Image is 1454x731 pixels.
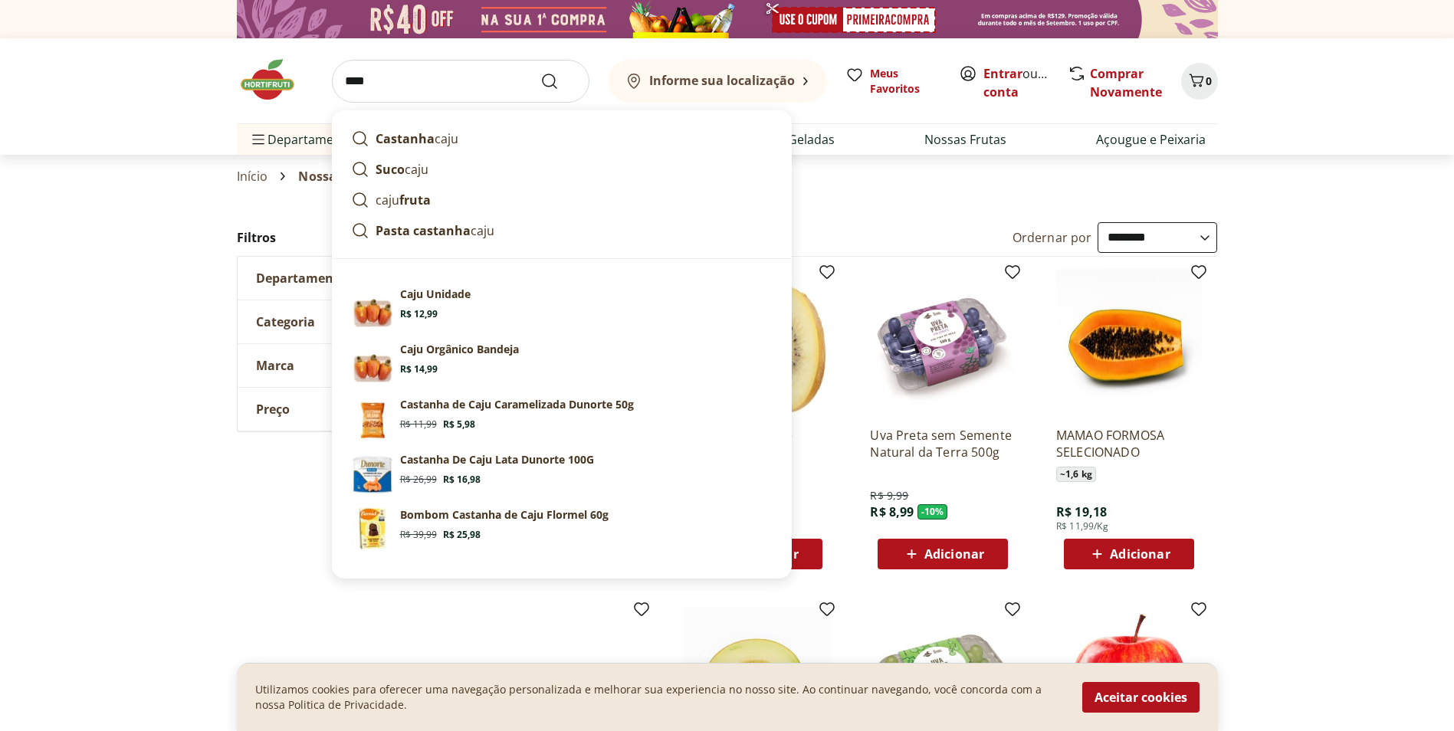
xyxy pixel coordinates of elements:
a: PrincipalCaju UnidadeR$ 12,99 [345,280,779,336]
span: R$ 26,99 [400,474,437,486]
span: Departamento [256,270,346,286]
a: Criar conta [983,65,1068,100]
a: Entrar [983,65,1022,82]
a: Castanhacaju [345,123,779,154]
input: search [332,60,589,103]
label: Ordernar por [1013,229,1092,246]
strong: Suco [376,161,405,178]
p: Bombom Castanha de Caju Flormel 60g [400,507,609,523]
span: R$ 11,99/Kg [1056,520,1108,533]
h2: Filtros [237,222,468,253]
span: Adicionar [924,548,984,560]
span: R$ 14,99 [400,363,438,375]
img: Principal [351,507,394,550]
strong: Castanha [376,130,435,147]
span: Adicionar [1110,548,1170,560]
img: Principal [351,397,394,440]
span: R$ 11,99 [400,418,437,431]
a: Nossas Frutas [924,130,1006,149]
span: - 10 % [917,504,948,520]
p: caju [376,191,431,209]
span: Departamentos [249,121,359,158]
button: Submit Search [540,72,577,90]
img: MAMAO FORMOSA SELECIONADO [1056,269,1202,415]
span: R$ 12,99 [400,308,438,320]
span: R$ 5,98 [443,418,475,431]
p: caju [376,129,458,148]
a: Açougue e Peixaria [1096,130,1206,149]
button: Carrinho [1181,63,1218,100]
button: Aceitar cookies [1082,682,1200,713]
button: Menu [249,121,267,158]
span: R$ 25,98 [443,529,481,541]
b: Informe sua localização [649,72,795,89]
p: caju [376,221,494,240]
span: Categoria [256,314,315,329]
span: Nossas Frutas [298,169,386,183]
a: Início [237,169,268,183]
img: Principal [351,287,394,329]
button: Adicionar [878,539,1008,569]
span: Meus Favoritos [870,66,940,97]
button: Informe sua localização [608,60,827,103]
a: Meus Favoritos [845,66,940,97]
a: PrincipalCastanha De Caju Lata Dunorte 100GR$ 26,99R$ 16,98 [345,446,779,501]
a: PrincipalCastanha de Caju Caramelizada Dunorte 50gR$ 11,99R$ 5,98 [345,391,779,446]
a: PrincipalCaju Orgânico BandejaR$ 14,99 [345,336,779,391]
span: R$ 8,99 [870,503,914,520]
a: Uva Preta sem Semente Natural da Terra 500g [870,427,1016,461]
p: Caju Unidade [400,287,471,302]
span: R$ 19,18 [1056,503,1107,520]
span: R$ 16,98 [443,474,481,486]
strong: fruta [399,192,431,208]
button: Preço [238,388,468,431]
button: Adicionar [1064,539,1194,569]
a: Sucocaju [345,154,779,185]
a: cajufruta [345,185,779,215]
span: ou [983,64,1052,101]
span: R$ 9,99 [870,488,908,503]
p: Castanha De Caju Lata Dunorte 100G [400,452,594,467]
span: Preço [256,402,290,417]
p: Caju Orgânico Bandeja [400,342,519,357]
img: Principal [351,452,394,495]
strong: Pasta castanha [376,222,471,239]
span: R$ 39,99 [400,529,437,541]
a: Pasta castanhacaju [345,215,779,246]
span: Marca [256,358,294,373]
a: Comprar Novamente [1090,65,1162,100]
a: MAMAO FORMOSA SELECIONADO [1056,427,1202,461]
p: Castanha de Caju Caramelizada Dunorte 50g [400,397,634,412]
button: Departamento [238,257,468,300]
p: Utilizamos cookies para oferecer uma navegação personalizada e melhorar sua experiencia no nosso ... [255,682,1064,713]
img: Hortifruti [237,57,313,103]
img: Uva Preta sem Semente Natural da Terra 500g [870,269,1016,415]
span: 0 [1206,74,1212,88]
button: Marca [238,344,468,387]
button: Categoria [238,300,468,343]
span: ~ 1,6 kg [1056,467,1096,482]
img: Principal [351,342,394,385]
a: PrincipalBombom Castanha de Caju Flormel 60gR$ 39,99R$ 25,98 [345,501,779,556]
p: caju [376,160,428,179]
